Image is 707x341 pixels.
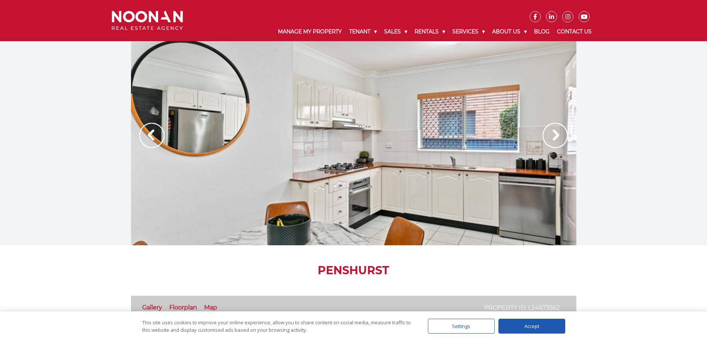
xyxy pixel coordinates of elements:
img: Noonan Real Estate Agency [112,11,183,30]
a: Services [449,22,488,41]
a: Sales [380,22,411,41]
div: Settings [428,319,495,334]
p: Property ID: L24673562 [484,303,560,312]
a: Manage My Property [274,22,346,41]
h1: PENSHURST [131,264,576,277]
a: Contact Us [553,22,595,41]
img: Arrow slider [139,123,164,148]
img: Arrow slider [543,123,568,148]
a: Gallery [142,304,162,311]
a: Rentals [411,22,449,41]
a: Blog [530,22,553,41]
a: Tenant [346,22,380,41]
div: This site uses cookies to improve your online experience, allow you to share content on social me... [142,319,413,334]
a: About Us [488,22,530,41]
a: Map [204,304,217,311]
div: Accept [498,319,565,334]
a: Floorplan [169,304,197,311]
